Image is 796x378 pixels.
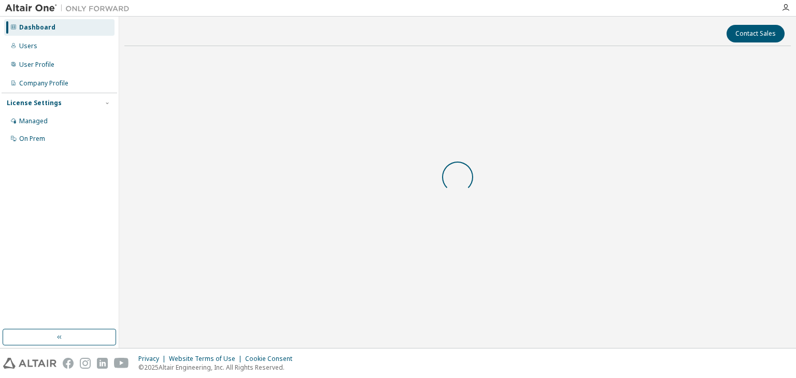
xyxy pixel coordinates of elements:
[7,99,62,107] div: License Settings
[19,79,68,88] div: Company Profile
[727,25,785,42] button: Contact Sales
[80,358,91,369] img: instagram.svg
[5,3,135,13] img: Altair One
[138,355,169,363] div: Privacy
[19,23,55,32] div: Dashboard
[114,358,129,369] img: youtube.svg
[97,358,108,369] img: linkedin.svg
[3,358,56,369] img: altair_logo.svg
[169,355,245,363] div: Website Terms of Use
[138,363,298,372] p: © 2025 Altair Engineering, Inc. All Rights Reserved.
[19,61,54,69] div: User Profile
[19,117,48,125] div: Managed
[63,358,74,369] img: facebook.svg
[245,355,298,363] div: Cookie Consent
[19,42,37,50] div: Users
[19,135,45,143] div: On Prem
